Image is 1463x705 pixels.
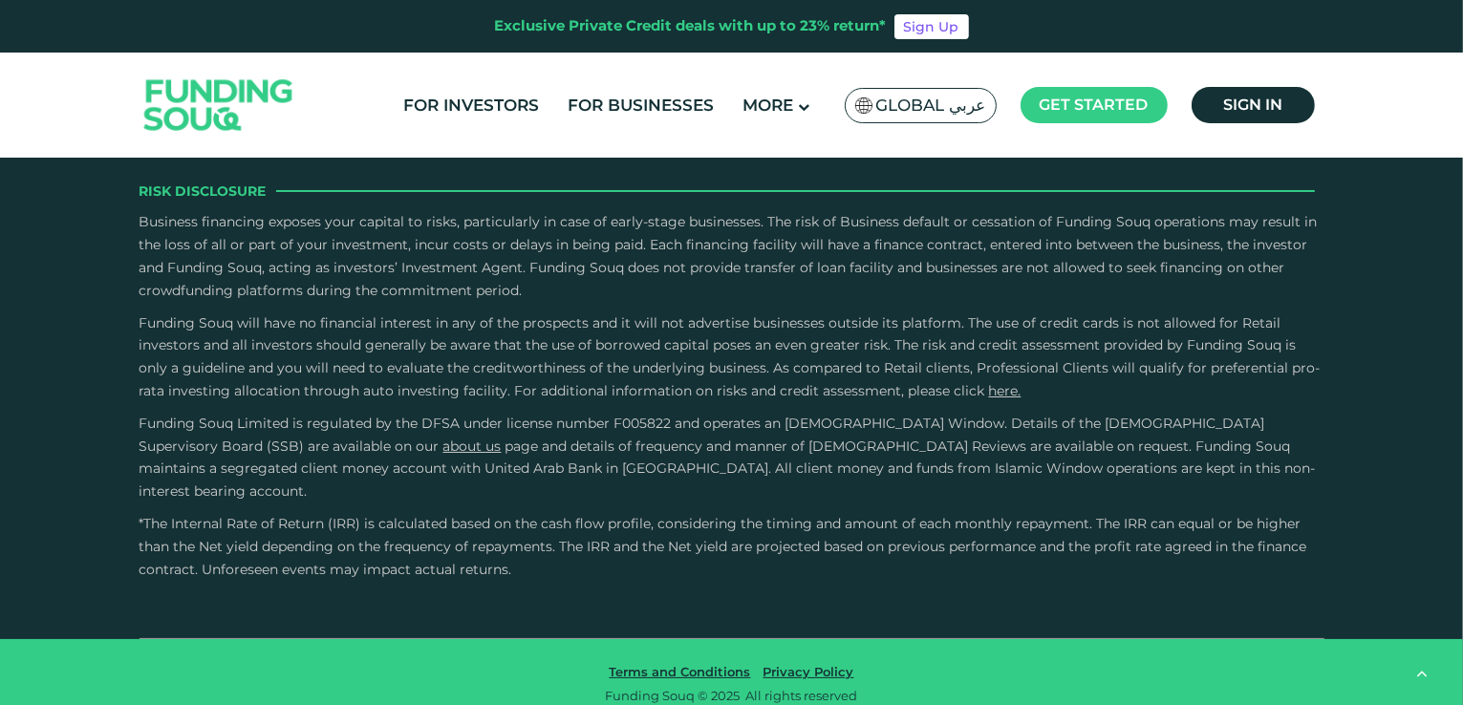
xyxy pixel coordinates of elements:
div: Exclusive Private Credit deals with up to 23% return* [495,15,887,37]
span: and details of frequency and manner of [DEMOGRAPHIC_DATA] Reviews are available on request. Fundi... [140,438,1316,501]
span: Global عربي [876,95,986,117]
span: All rights reserved [746,688,858,703]
span: Risk Disclosure [140,181,267,202]
img: Logo [125,57,312,154]
a: here. [989,382,1022,399]
span: Funding Souq © [606,688,709,703]
a: For Businesses [563,90,719,121]
span: Sign in [1223,96,1282,114]
a: Terms and Conditions [605,664,756,679]
p: Business financing exposes your capital to risks, particularly in case of early-stage businesses.... [140,211,1324,302]
a: About Us [443,438,502,455]
span: More [742,96,793,115]
span: Get started [1040,96,1149,114]
a: Sign Up [894,14,969,39]
span: page [506,438,539,455]
a: For Investors [398,90,544,121]
p: *The Internal Rate of Return (IRR) is calculated based on the cash flow profile, considering the ... [140,513,1324,581]
img: SA Flag [855,97,872,114]
a: Privacy Policy [759,664,859,679]
button: back [1401,652,1444,695]
span: 2025 [712,688,741,703]
span: Funding Souq Limited is regulated by the DFSA under license number F005822 and operates an [DEMOG... [140,415,1265,455]
span: Funding Souq will have no financial interest in any of the prospects and it will not advertise bu... [140,314,1321,399]
a: Sign in [1192,87,1315,123]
